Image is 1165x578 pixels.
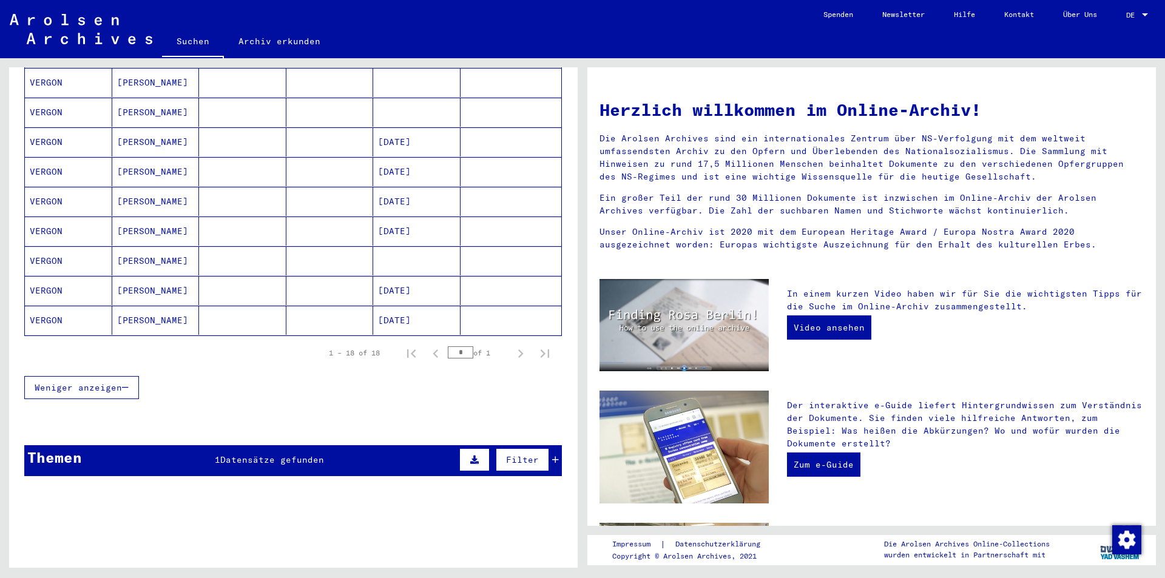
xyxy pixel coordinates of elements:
[373,127,461,156] mat-cell: [DATE]
[25,217,112,246] mat-cell: VERGON
[112,127,200,156] mat-cell: [PERSON_NAME]
[1112,525,1141,554] div: Zustimmung ändern
[787,399,1144,450] p: Der interaktive e-Guide liefert Hintergrundwissen zum Verständnis der Dokumente. Sie finden viele...
[373,157,461,186] mat-cell: [DATE]
[35,382,122,393] span: Weniger anzeigen
[884,549,1050,560] p: wurden entwickelt in Partnerschaft mit
[1126,11,1140,19] span: DE
[1112,525,1141,554] img: Zustimmung ändern
[112,98,200,127] mat-cell: [PERSON_NAME]
[112,217,200,246] mat-cell: [PERSON_NAME]
[10,14,152,44] img: Arolsen_neg.svg
[112,276,200,305] mat-cell: [PERSON_NAME]
[533,341,557,365] button: Last page
[329,348,380,358] div: 1 – 18 of 18
[373,276,461,305] mat-cell: [DATE]
[508,341,533,365] button: Next page
[424,341,448,365] button: Previous page
[112,187,200,216] mat-cell: [PERSON_NAME]
[25,127,112,156] mat-cell: VERGON
[112,157,200,186] mat-cell: [PERSON_NAME]
[599,192,1144,217] p: Ein großer Teil der rund 30 Millionen Dokumente ist inzwischen im Online-Archiv der Arolsen Archi...
[215,454,220,465] span: 1
[24,376,139,399] button: Weniger anzeigen
[599,391,769,503] img: eguide.jpg
[612,538,660,551] a: Impressum
[506,454,539,465] span: Filter
[25,187,112,216] mat-cell: VERGON
[112,306,200,335] mat-cell: [PERSON_NAME]
[220,454,324,465] span: Datensätze gefunden
[112,68,200,97] mat-cell: [PERSON_NAME]
[787,452,860,477] a: Zum e-Guide
[25,306,112,335] mat-cell: VERGON
[884,539,1050,549] p: Die Arolsen Archives Online-Collections
[599,97,1144,123] h1: Herzlich willkommen im Online-Archiv!
[25,68,112,97] mat-cell: VERGON
[373,217,461,246] mat-cell: [DATE]
[612,538,775,551] div: |
[25,276,112,305] mat-cell: VERGON
[27,446,82,468] div: Themen
[25,157,112,186] mat-cell: VERGON
[399,341,424,365] button: First page
[1098,534,1143,565] img: yv_logo.png
[599,226,1144,251] p: Unser Online-Archiv ist 2020 mit dem European Heritage Award / Europa Nostra Award 2020 ausgezeic...
[787,287,1144,313] p: In einem kurzen Video haben wir für Sie die wichtigsten Tipps für die Suche im Online-Archiv zusa...
[612,551,775,562] p: Copyright © Arolsen Archives, 2021
[224,27,335,56] a: Archiv erkunden
[496,448,549,471] button: Filter
[787,315,871,340] a: Video ansehen
[25,98,112,127] mat-cell: VERGON
[162,27,224,58] a: Suchen
[599,132,1144,183] p: Die Arolsen Archives sind ein internationales Zentrum über NS-Verfolgung mit dem weltweit umfasse...
[373,306,461,335] mat-cell: [DATE]
[112,246,200,275] mat-cell: [PERSON_NAME]
[25,246,112,275] mat-cell: VERGON
[448,347,508,358] div: of 1
[599,279,769,371] img: video.jpg
[666,538,775,551] a: Datenschutzerklärung
[373,187,461,216] mat-cell: [DATE]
